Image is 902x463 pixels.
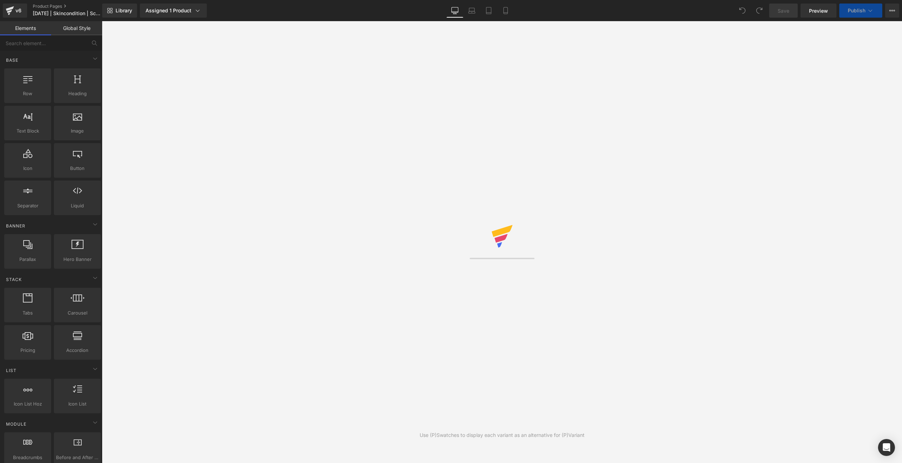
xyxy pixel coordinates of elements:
[56,309,99,317] span: Carousel
[885,4,899,18] button: More
[839,4,882,18] button: Publish
[878,439,895,456] div: Open Intercom Messenger
[6,90,49,97] span: Row
[56,256,99,263] span: Hero Banner
[146,7,201,14] div: Assigned 1 Product
[6,165,49,172] span: Icon
[778,7,789,14] span: Save
[5,57,19,63] span: Base
[33,4,114,9] a: Product Pages
[480,4,497,18] a: Tablet
[463,4,480,18] a: Laptop
[6,256,49,263] span: Parallax
[809,7,828,14] span: Preview
[6,400,49,408] span: Icon List Hoz
[51,21,102,35] a: Global Style
[5,276,23,283] span: Stack
[102,4,137,18] a: New Library
[56,347,99,354] span: Accordion
[56,400,99,408] span: Icon List
[6,347,49,354] span: Pricing
[735,4,749,18] button: Undo
[6,202,49,209] span: Separator
[14,6,23,15] div: v6
[56,454,99,461] span: Before and After Images
[5,223,26,229] span: Banner
[6,127,49,135] span: Text Block
[497,4,514,18] a: Mobile
[3,4,27,18] a: v6
[420,431,585,439] div: Use (P)Swatches to display each variant as an alternative for (P)Variant
[752,4,766,18] button: Redo
[6,309,49,317] span: Tabs
[848,8,865,13] span: Publish
[56,127,99,135] span: Image
[33,11,100,16] span: [DATE] | Skincondition | Scarcity
[56,165,99,172] span: Button
[801,4,836,18] a: Preview
[116,7,132,14] span: Library
[56,202,99,209] span: Liquid
[56,90,99,97] span: Heading
[446,4,463,18] a: Desktop
[5,367,17,374] span: List
[5,421,27,427] span: Module
[6,454,49,461] span: Breadcrumbs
